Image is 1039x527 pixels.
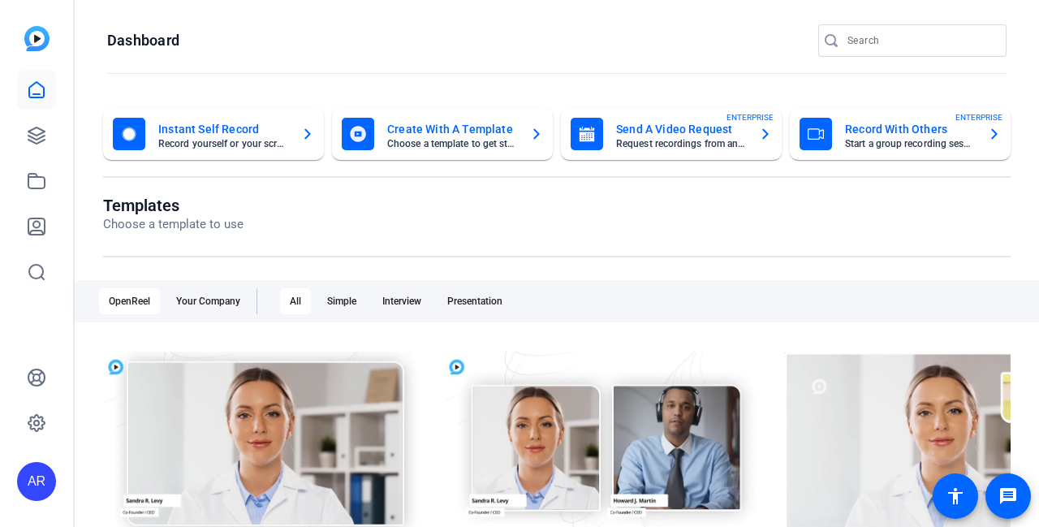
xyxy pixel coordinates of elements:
[103,215,244,234] p: Choose a template to use
[616,119,746,139] mat-card-title: Send A Video Request
[955,111,1002,123] span: ENTERPRISE
[616,139,746,149] mat-card-subtitle: Request recordings from anyone, anywhere
[317,288,366,314] div: Simple
[387,119,517,139] mat-card-title: Create With A Template
[847,31,994,50] input: Search
[332,108,553,160] button: Create With A TemplateChoose a template to get started
[158,119,288,139] mat-card-title: Instant Self Record
[103,108,324,160] button: Instant Self RecordRecord yourself or your screen
[726,111,774,123] span: ENTERPRISE
[103,196,244,215] h1: Templates
[790,108,1011,160] button: Record With OthersStart a group recording sessionENTERPRISE
[387,139,517,149] mat-card-subtitle: Choose a template to get started
[158,139,288,149] mat-card-subtitle: Record yourself or your screen
[166,288,250,314] div: Your Company
[561,108,782,160] button: Send A Video RequestRequest recordings from anyone, anywhereENTERPRISE
[998,486,1018,506] mat-icon: message
[946,486,965,506] mat-icon: accessibility
[438,288,512,314] div: Presentation
[280,288,311,314] div: All
[99,288,160,314] div: OpenReel
[845,119,975,139] mat-card-title: Record With Others
[107,31,179,50] h1: Dashboard
[17,462,56,501] div: AR
[24,26,50,51] img: blue-gradient.svg
[845,139,975,149] mat-card-subtitle: Start a group recording session
[373,288,431,314] div: Interview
